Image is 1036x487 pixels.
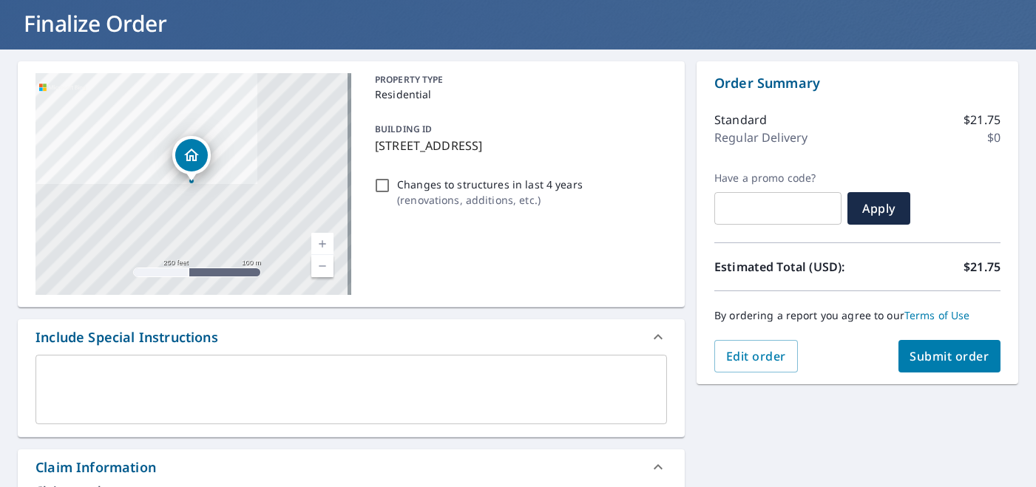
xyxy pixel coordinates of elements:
[375,123,432,135] p: BUILDING ID
[18,8,1018,38] h1: Finalize Order
[375,86,661,102] p: Residential
[964,258,1001,276] p: $21.75
[172,136,211,182] div: Dropped pin, building 1, Residential property, 11 E Breezy Way The Woodlands, TX 77380
[987,129,1001,146] p: $0
[375,73,661,86] p: PROPERTY TYPE
[714,340,798,372] button: Edit order
[35,327,218,347] div: Include Special Instructions
[714,73,1001,93] p: Order Summary
[859,200,898,217] span: Apply
[714,171,842,185] label: Have a promo code?
[311,233,334,255] a: Current Level 17, Zoom In
[910,348,989,364] span: Submit order
[726,348,786,364] span: Edit order
[904,308,970,322] a: Terms of Use
[714,111,767,129] p: Standard
[714,309,1001,322] p: By ordering a report you agree to our
[847,192,910,225] button: Apply
[397,192,583,208] p: ( renovations, additions, etc. )
[18,449,685,485] div: Claim Information
[964,111,1001,129] p: $21.75
[714,129,808,146] p: Regular Delivery
[397,177,583,192] p: Changes to structures in last 4 years
[714,258,858,276] p: Estimated Total (USD):
[18,319,685,355] div: Include Special Instructions
[898,340,1001,372] button: Submit order
[35,457,156,477] div: Claim Information
[311,255,334,277] a: Current Level 17, Zoom Out
[375,137,661,154] p: [STREET_ADDRESS]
